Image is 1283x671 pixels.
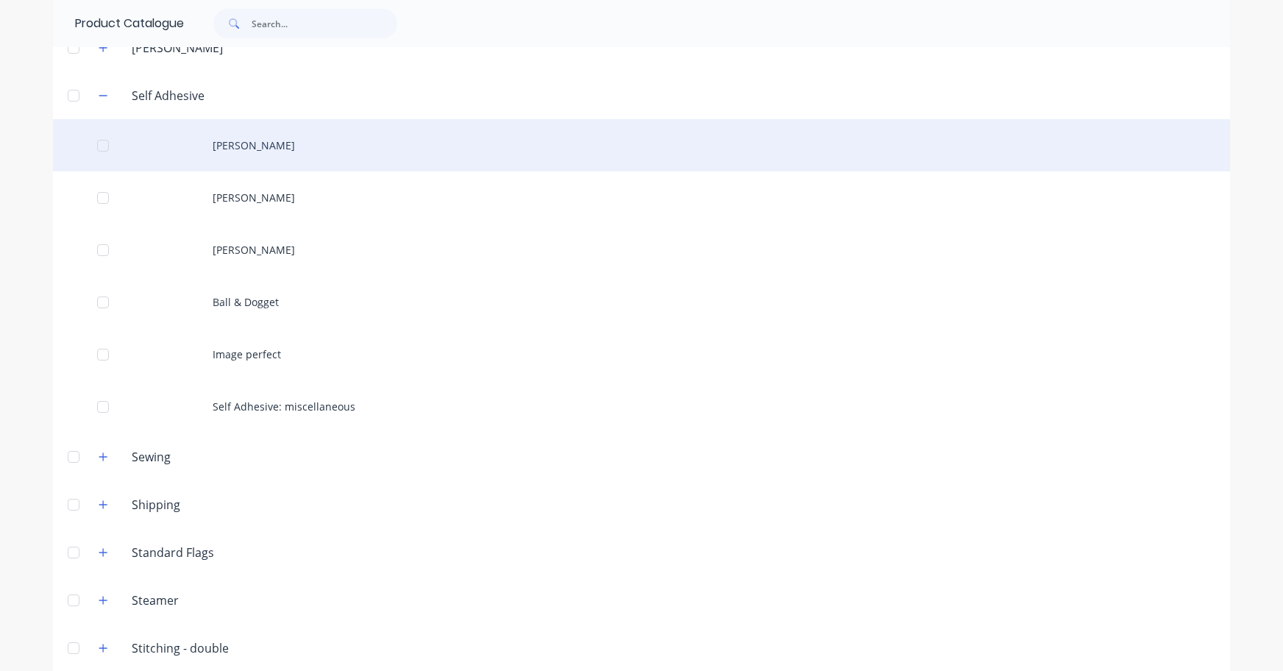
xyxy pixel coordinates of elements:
[120,639,241,657] div: Stitching - double
[120,39,235,57] div: [PERSON_NAME]
[120,592,191,609] div: Steamer
[120,87,216,104] div: Self Adhesive
[53,380,1230,433] div: Self Adhesive: miscellaneous
[120,544,226,561] div: Standard Flags
[53,276,1230,328] div: Ball & Dogget
[53,224,1230,276] div: [PERSON_NAME]
[53,171,1230,224] div: [PERSON_NAME]
[120,448,182,466] div: Sewing
[53,328,1230,380] div: Image perfect
[53,119,1230,171] div: [PERSON_NAME]
[120,496,192,514] div: Shipping
[252,9,397,38] input: Search...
